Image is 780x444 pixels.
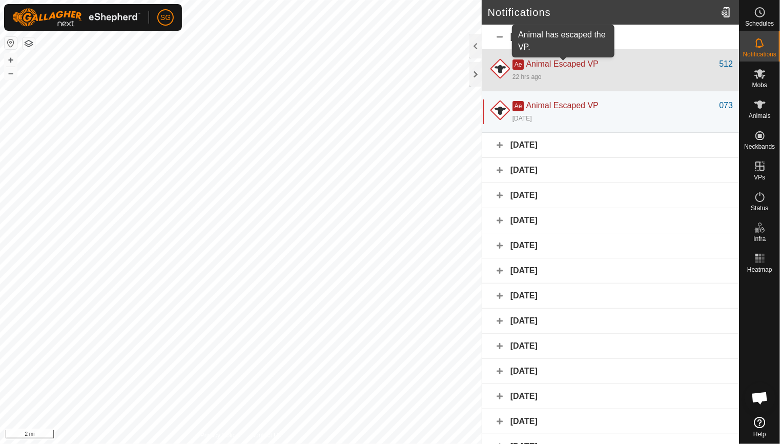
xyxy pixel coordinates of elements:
div: [DATE] [482,284,739,309]
div: [DATE] [482,359,739,384]
span: VPs [754,174,765,180]
div: [DATE] [482,258,739,284]
button: Reset Map [5,37,17,49]
div: [DATE] [512,114,532,123]
span: Help [753,431,766,437]
div: Open chat [745,382,775,413]
div: [DATE] [482,334,739,359]
span: Ae [512,101,524,111]
span: Ae [512,59,524,70]
div: 512 [719,58,733,70]
span: Animals [749,113,771,119]
div: [DATE] [482,384,739,409]
a: Contact Us [251,431,281,440]
div: [DATE] [482,233,739,258]
span: Mobs [752,82,767,88]
span: Infra [753,236,766,242]
button: – [5,67,17,79]
span: Animal Escaped VP [526,101,598,110]
span: Status [751,205,768,211]
a: Privacy Policy [200,431,239,440]
div: 22 hrs ago [512,72,542,82]
img: Gallagher Logo [12,8,140,27]
div: [DATE] [482,309,739,334]
span: Neckbands [744,144,775,150]
span: SG [160,12,171,23]
span: Heatmap [747,267,772,273]
h2: Notifications [488,6,717,18]
button: + [5,54,17,66]
span: Notifications [743,51,776,57]
div: 073 [719,99,733,112]
span: Schedules [745,21,774,27]
button: Map Layers [23,37,35,50]
div: [DATE] [482,158,739,183]
div: [DATE] [482,208,739,233]
div: [DATE] [482,133,739,158]
span: Animal Escaped VP [526,59,598,68]
a: Help [740,413,780,441]
div: [DATE] [482,25,739,50]
div: [DATE] [482,409,739,434]
div: [DATE] [482,183,739,208]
